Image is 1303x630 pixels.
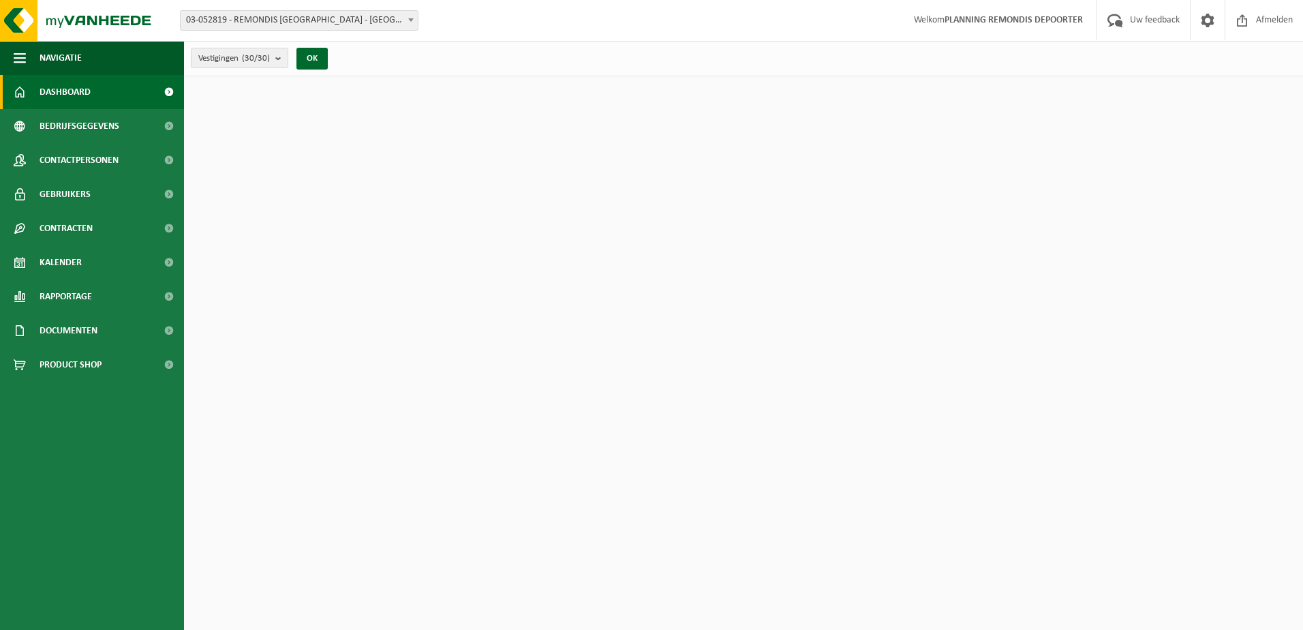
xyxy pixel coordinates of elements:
[40,348,102,382] span: Product Shop
[40,177,91,211] span: Gebruikers
[40,280,92,314] span: Rapportage
[945,15,1083,25] strong: PLANNING REMONDIS DEPOORTER
[40,109,119,143] span: Bedrijfsgegevens
[191,48,288,68] button: Vestigingen(30/30)
[296,48,328,70] button: OK
[180,10,418,31] span: 03-052819 - REMONDIS WEST-VLAANDEREN - OOSTENDE
[242,54,270,63] count: (30/30)
[40,211,93,245] span: Contracten
[40,143,119,177] span: Contactpersonen
[198,48,270,69] span: Vestigingen
[40,41,82,75] span: Navigatie
[40,314,97,348] span: Documenten
[40,75,91,109] span: Dashboard
[40,245,82,280] span: Kalender
[181,11,418,30] span: 03-052819 - REMONDIS WEST-VLAANDEREN - OOSTENDE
